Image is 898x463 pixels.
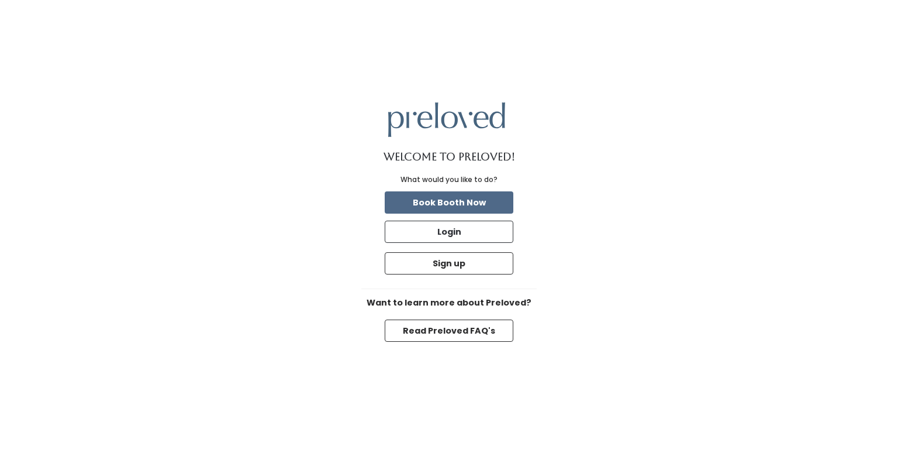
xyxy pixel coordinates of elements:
h1: Welcome to Preloved! [384,151,515,163]
button: Book Booth Now [385,191,513,214]
a: Sign up [382,250,516,277]
button: Read Preloved FAQ's [385,320,513,342]
img: preloved logo [388,102,505,137]
h6: Want to learn more about Preloved? [361,299,537,308]
button: Login [385,221,513,243]
div: What would you like to do? [400,174,498,185]
a: Login [382,218,516,245]
button: Sign up [385,252,513,275]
